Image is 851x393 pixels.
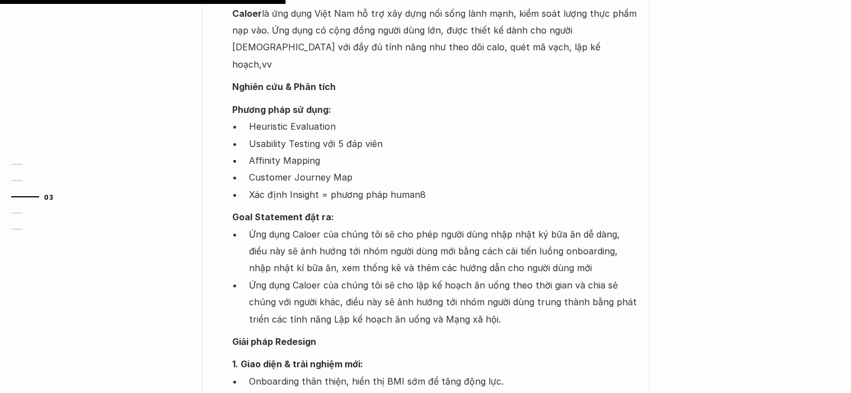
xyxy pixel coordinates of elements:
[249,373,638,390] p: Onboarding thân thiện, hiển thị BMI sớm để tăng động lực.
[249,152,638,169] p: Affinity Mapping
[44,192,53,200] strong: 03
[249,186,638,203] p: Xác định Insight = phương pháp human8
[232,104,331,115] strong: Phương pháp sử dụng:
[249,135,638,152] p: Usability Testing với 5 đáp viên
[232,5,638,73] p: là ứng dụng Việt Nam hỗ trợ xây dựng nối sống lành mạnh, kiểm soát lượng thực phẩm nạp vào. Ứng d...
[249,277,638,328] p: Ứng dụng Caloer của chúng tôi sẽ cho lập kế hoạch ăn uống theo thời gian và chia sẻ chúng với ngư...
[249,118,638,135] p: Heuristic Evaluation
[232,336,316,347] strong: Giải pháp Redesign
[249,169,638,186] p: Customer Journey Map
[232,358,363,370] strong: 1. Giao diện & trải nghiệm mới:
[232,8,262,19] strong: Caloer
[232,81,336,92] strong: Nghiên cứu & Phân tích
[11,190,64,203] a: 03
[249,226,638,277] p: Ứng dụng Caloer của chúng tôi sẽ cho phép người dùng nhập nhật ký bữa ăn dễ dàng, điều này sẽ ảnh...
[232,211,334,222] strong: Goal Statement đặt ra:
